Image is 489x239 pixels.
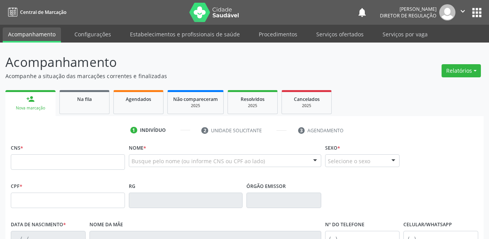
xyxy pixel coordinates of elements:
label: Órgão emissor [246,181,286,193]
label: Nº do Telefone [325,219,364,231]
a: Central de Marcação [5,6,66,19]
label: CPF [11,181,22,193]
span: Cancelados [294,96,320,102]
a: Configurações [69,27,116,41]
span: Na fila [77,96,92,102]
div: 2025 [233,103,272,109]
a: Procedimentos [253,27,303,41]
p: Acompanhamento [5,53,340,72]
button: apps [470,6,484,19]
span: Agendados [126,96,151,102]
label: Nome [129,142,146,154]
div: Nova marcação [11,105,50,111]
span: Resolvidos [241,96,265,102]
span: Não compareceram [173,96,218,102]
div: 2025 [287,103,326,109]
label: CNS [11,142,23,154]
i:  [459,7,467,15]
label: Sexo [325,142,340,154]
div: person_add [26,95,35,103]
button:  [455,4,470,20]
a: Serviços por vaga [377,27,433,41]
p: Acompanhe a situação das marcações correntes e finalizadas [5,72,340,80]
a: Estabelecimentos e profissionais de saúde [125,27,245,41]
label: Data de nascimento [11,219,66,231]
button: Relatórios [442,64,481,77]
label: RG [129,181,135,193]
label: Celular/WhatsApp [403,219,452,231]
span: Diretor de regulação [380,12,437,19]
span: Central de Marcação [20,9,66,15]
div: 1 [130,127,137,134]
span: Selecione o sexo [328,157,370,165]
a: Serviços ofertados [311,27,369,41]
div: [PERSON_NAME] [380,6,437,12]
a: Acompanhamento [3,27,61,43]
div: Indivíduo [140,127,166,134]
span: Busque pelo nome (ou informe CNS ou CPF ao lado) [132,157,265,165]
button: notifications [357,7,368,18]
label: Nome da mãe [89,219,123,231]
img: img [439,4,455,20]
div: 2025 [173,103,218,109]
